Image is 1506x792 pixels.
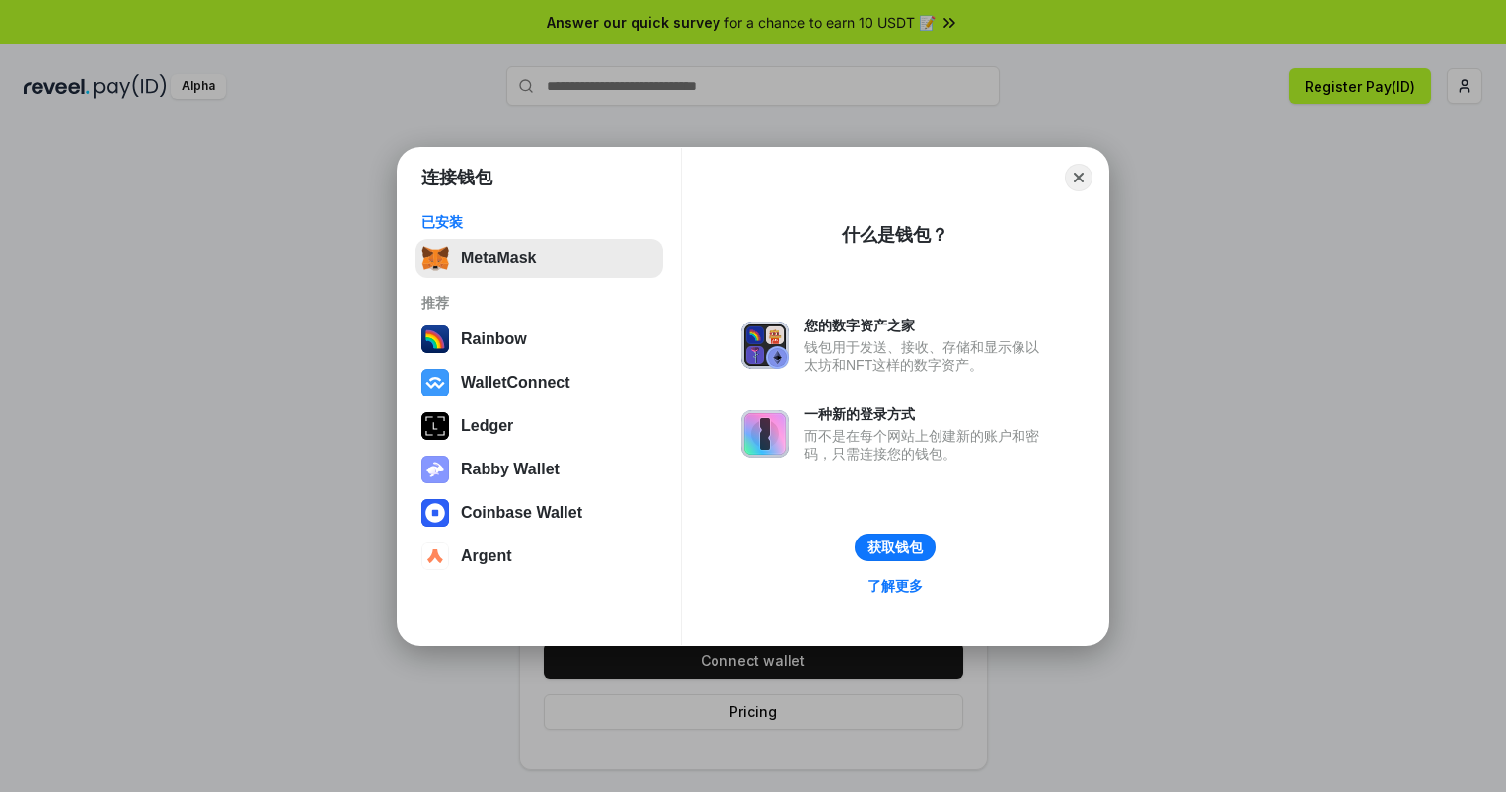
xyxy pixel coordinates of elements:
img: svg+xml,%3Csvg%20fill%3D%22none%22%20height%3D%2233%22%20viewBox%3D%220%200%2035%2033%22%20width%... [421,245,449,272]
button: Close [1065,164,1092,191]
button: Ledger [415,406,663,446]
img: svg+xml,%3Csvg%20xmlns%3D%22http%3A%2F%2Fwww.w3.org%2F2000%2Fsvg%22%20fill%3D%22none%22%20viewBox... [741,410,789,458]
div: Coinbase Wallet [461,504,582,522]
div: 您的数字资产之家 [804,317,1049,334]
img: svg+xml,%3Csvg%20width%3D%2228%22%20height%3D%2228%22%20viewBox%3D%220%200%2028%2028%22%20fill%3D... [421,369,449,396]
div: Rabby Wallet [461,461,560,478]
div: 已安装 [421,213,657,231]
img: svg+xml,%3Csvg%20xmlns%3D%22http%3A%2F%2Fwww.w3.org%2F2000%2Fsvg%22%20fill%3D%22none%22%20viewBox... [741,322,789,369]
h1: 连接钱包 [421,166,492,189]
div: 而不是在每个网站上创建新的账户和密码，只需连接您的钱包。 [804,427,1049,463]
button: WalletConnect [415,363,663,402]
div: Argent [461,547,512,565]
div: WalletConnect [461,374,570,392]
button: Rabby Wallet [415,450,663,489]
div: 什么是钱包？ [842,223,948,247]
div: 一种新的登录方式 [804,405,1049,423]
div: MetaMask [461,250,536,267]
button: Argent [415,537,663,576]
button: 获取钱包 [855,534,936,561]
div: 获取钱包 [867,539,923,556]
img: svg+xml,%3Csvg%20width%3D%2228%22%20height%3D%2228%22%20viewBox%3D%220%200%2028%2028%22%20fill%3D... [421,499,449,527]
img: svg+xml,%3Csvg%20width%3D%22120%22%20height%3D%22120%22%20viewBox%3D%220%200%20120%20120%22%20fil... [421,325,449,353]
div: 钱包用于发送、接收、存储和显示像以太坊和NFT这样的数字资产。 [804,338,1049,374]
div: Ledger [461,417,513,435]
div: 推荐 [421,294,657,312]
button: MetaMask [415,239,663,278]
div: 了解更多 [867,577,923,595]
div: Rainbow [461,330,527,348]
img: svg+xml,%3Csvg%20width%3D%2228%22%20height%3D%2228%22%20viewBox%3D%220%200%2028%2028%22%20fill%3D... [421,542,449,570]
img: svg+xml,%3Csvg%20xmlns%3D%22http%3A%2F%2Fwww.w3.org%2F2000%2Fsvg%22%20fill%3D%22none%22%20viewBox... [421,456,449,483]
button: Rainbow [415,320,663,359]
img: svg+xml,%3Csvg%20xmlns%3D%22http%3A%2F%2Fwww.w3.org%2F2000%2Fsvg%22%20width%3D%2228%22%20height%3... [421,412,449,440]
a: 了解更多 [856,573,935,599]
button: Coinbase Wallet [415,493,663,533]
